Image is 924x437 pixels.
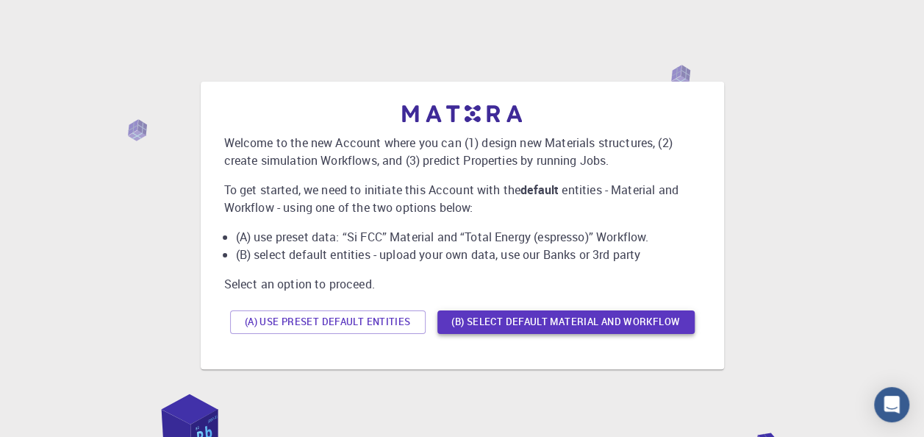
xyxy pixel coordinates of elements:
img: logo [402,105,523,122]
button: (A) Use preset default entities [230,310,426,334]
p: To get started, we need to initiate this Account with the entities - Material and Workflow - usin... [224,181,701,216]
p: Select an option to proceed. [224,275,701,293]
li: (B) select default entities - upload your own data, use our Banks or 3rd party [236,246,701,263]
b: default [520,182,559,198]
span: サポート [27,10,73,24]
li: (A) use preset data: “Si FCC” Material and “Total Energy (espresso)” Workflow. [236,228,701,246]
button: (B) Select default material and workflow [437,310,695,334]
p: Welcome to the new Account where you can (1) design new Materials structures, (2) create simulati... [224,134,701,169]
div: Open Intercom Messenger [874,387,909,422]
